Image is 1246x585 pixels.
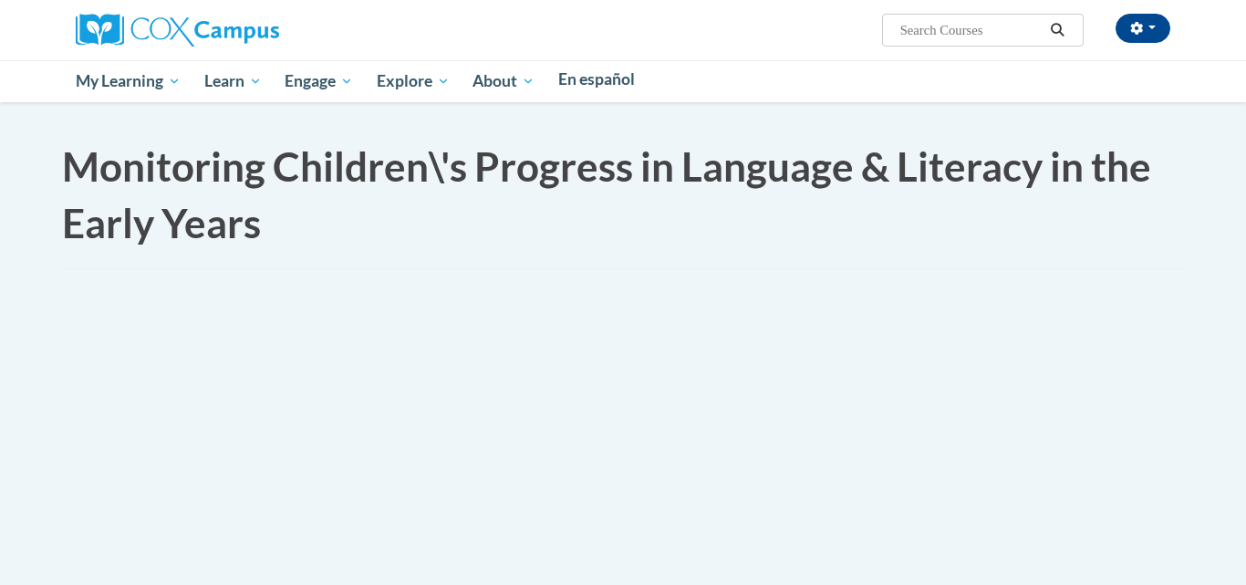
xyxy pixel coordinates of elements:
a: En español [546,60,647,99]
span: En español [558,69,635,89]
a: Engage [273,60,365,102]
span: Explore [377,70,450,92]
div: Main menu [48,60,1198,102]
a: About [462,60,547,102]
a: Learn [192,60,274,102]
a: Cox Campus [76,21,279,37]
button: Search [1044,19,1072,41]
span: About [472,70,535,92]
i:  [1050,24,1066,37]
span: Monitoring Children\'s Progress in Language & Literacy in the Early Years [62,142,1151,246]
span: Engage [285,70,353,92]
a: My Learning [64,60,192,102]
span: Learn [204,70,262,92]
button: Account Settings [1116,14,1170,43]
img: Cox Campus [76,14,279,47]
input: Search Courses [898,19,1044,41]
a: Explore [365,60,462,102]
span: My Learning [76,70,181,92]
